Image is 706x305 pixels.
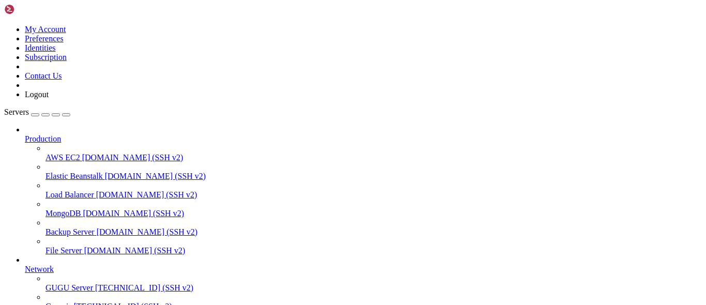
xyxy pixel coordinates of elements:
[25,53,67,62] a: Subscription
[45,172,103,180] span: Elastic Beanstalk
[45,209,81,218] span: MongoDB
[45,274,702,293] li: GUGU Server [TECHNICAL_ID] (SSH v2)
[25,134,702,144] a: Production
[4,108,70,116] a: Servers
[45,209,702,218] a: MongoDB [DOMAIN_NAME] (SSH v2)
[25,43,56,52] a: Identities
[45,237,702,255] li: File Server [DOMAIN_NAME] (SSH v2)
[45,172,702,181] a: Elastic Beanstalk [DOMAIN_NAME] (SSH v2)
[25,265,54,273] span: Network
[25,25,66,34] a: My Account
[25,34,64,43] a: Preferences
[25,125,702,255] li: Production
[25,90,49,99] a: Logout
[82,153,183,162] span: [DOMAIN_NAME] (SSH v2)
[84,246,186,255] span: [DOMAIN_NAME] (SSH v2)
[45,246,82,255] span: File Server
[45,200,702,218] li: MongoDB [DOMAIN_NAME] (SSH v2)
[45,246,702,255] a: File Server [DOMAIN_NAME] (SSH v2)
[25,71,62,80] a: Contact Us
[83,209,184,218] span: [DOMAIN_NAME] (SSH v2)
[45,190,702,200] a: Load Balancer [DOMAIN_NAME] (SSH v2)
[45,227,702,237] a: Backup Server [DOMAIN_NAME] (SSH v2)
[45,181,702,200] li: Load Balancer [DOMAIN_NAME] (SSH v2)
[45,283,93,292] span: GUGU Server
[105,172,206,180] span: [DOMAIN_NAME] (SSH v2)
[45,153,80,162] span: AWS EC2
[96,190,197,199] span: [DOMAIN_NAME] (SSH v2)
[45,283,702,293] a: GUGU Server [TECHNICAL_ID] (SSH v2)
[25,265,702,274] a: Network
[4,108,29,116] span: Servers
[45,144,702,162] li: AWS EC2 [DOMAIN_NAME] (SSH v2)
[45,190,94,199] span: Load Balancer
[45,162,702,181] li: Elastic Beanstalk [DOMAIN_NAME] (SSH v2)
[97,227,198,236] span: [DOMAIN_NAME] (SSH v2)
[25,134,61,143] span: Production
[45,227,95,236] span: Backup Server
[95,283,193,292] span: [TECHNICAL_ID] (SSH v2)
[45,218,702,237] li: Backup Server [DOMAIN_NAME] (SSH v2)
[45,153,702,162] a: AWS EC2 [DOMAIN_NAME] (SSH v2)
[4,4,64,14] img: Shellngn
